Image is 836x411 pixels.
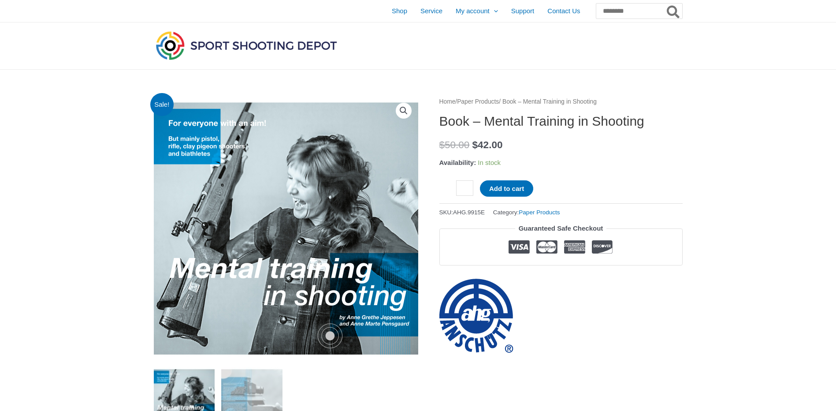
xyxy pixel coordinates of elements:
[480,180,533,197] button: Add to cart
[439,98,456,105] a: Home
[439,139,445,150] span: $
[478,159,501,166] span: In stock
[439,113,683,129] h1: Book – Mental Training in Shooting
[439,207,485,218] span: SKU:
[519,209,560,216] a: Paper Products
[472,139,478,150] span: $
[515,222,607,235] legend: Guaranteed Safe Checkout
[456,180,473,196] input: Product quantity
[472,139,503,150] bdi: 42.00
[439,96,683,108] nav: Breadcrumb
[154,96,418,361] img: Mental Training in Shooting
[493,207,560,218] span: Category:
[439,139,470,150] bdi: 50.00
[665,4,682,19] button: Search
[453,209,485,216] span: AHG.9915E
[150,93,174,116] span: Sale!
[396,103,412,119] a: View full-screen image gallery
[154,29,339,62] img: Sport Shooting Depot
[457,98,499,105] a: Paper Products
[439,159,476,166] span: Availability:
[439,279,513,353] a: ahg-Anschütz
